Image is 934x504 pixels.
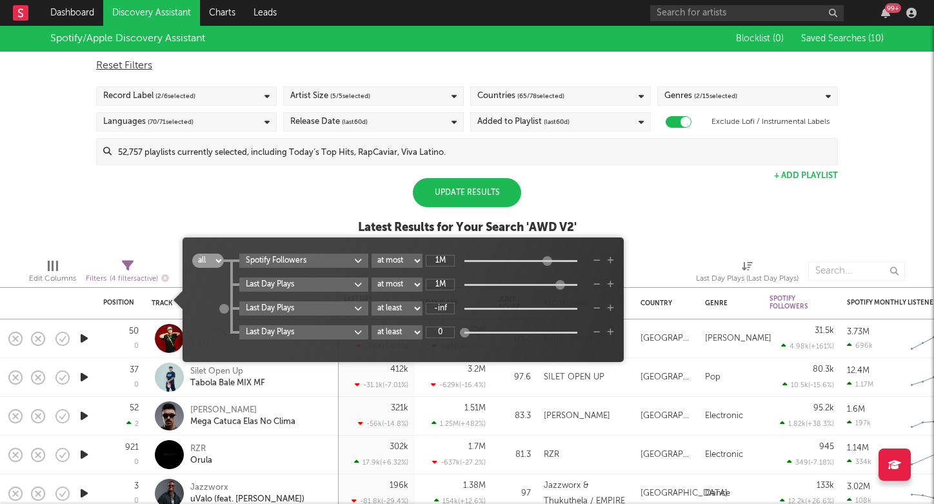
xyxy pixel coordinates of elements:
div: RZR [190,443,212,455]
div: 945 [819,443,834,451]
div: Latest Results for Your Search ' AWD V2 ' [358,220,577,236]
div: 1.25M ( +482 % ) [432,419,486,428]
span: ( 10 ) [868,34,884,43]
a: RZROrula [190,443,212,467]
div: [GEOGRAPHIC_DATA] [641,331,692,347]
div: Spotify/Apple Discovery Assistant [50,31,205,46]
div: 97 [499,486,531,501]
span: ( 0 ) [773,34,784,43]
span: ( 5 / 5 selected) [330,88,370,104]
div: Filters [86,271,169,287]
div: 3.02M [847,483,870,491]
div: 2 [126,419,139,428]
span: ( 2 / 15 selected) [694,88,737,104]
div: Position [103,299,134,307]
div: Record Label [103,88,195,104]
div: 1.51M [464,404,486,412]
div: 334k [847,458,871,466]
div: Spotify Followers [770,295,815,310]
div: Languages [103,114,194,130]
div: 921 [125,443,139,452]
div: 81.3 [499,447,531,463]
div: 1.17M [847,380,873,388]
div: Country [641,299,686,307]
div: 83.3 [499,408,531,424]
div: 31.5k [815,327,834,335]
span: Blocklist [736,34,784,43]
span: ( 65 / 78 selected) [517,88,564,104]
div: Last Day Plays (Last Day Plays) [696,271,799,287]
div: Electronic [705,408,743,424]
div: 196k [390,481,408,490]
span: (last 60 d) [544,114,570,130]
button: Saved Searches (10) [797,34,884,44]
div: -629k ( -16.4 % ) [431,381,486,389]
span: ( 70 / 71 selected) [148,114,194,130]
div: RZR [544,447,559,463]
div: SILET OPEN UP [544,370,604,385]
div: [GEOGRAPHIC_DATA] [641,447,692,463]
div: 1.6M [847,405,865,414]
div: 10.5k ( -15.6 % ) [782,381,834,389]
div: 95.2k [813,404,834,412]
div: -637k ( -27.2 % ) [432,458,486,467]
div: 4.98k ( +161 % ) [781,342,834,350]
div: Mega Catuca Elas No Clima [190,416,295,428]
div: Electronic [705,447,743,463]
div: Silet Open Up [190,366,265,378]
a: [PERSON_NAME]Mega Catuca Elas No Clima [190,405,295,428]
div: 349 ( -7.18 % ) [787,458,834,467]
div: 0 [134,343,139,350]
div: 3.2M [468,365,486,374]
span: Saved Searches [801,34,884,43]
div: Genre [705,299,750,307]
div: Release Date [290,114,368,130]
span: ( 2 / 6 selected) [155,88,195,104]
div: Artist Size [290,88,370,104]
div: [PERSON_NAME] [190,405,295,416]
div: [PERSON_NAME] [705,331,771,347]
label: Exclude Lofi / Instrumental Labels [711,114,830,130]
div: -56k ( -14.8 % ) [358,419,408,428]
div: 52 [130,404,139,412]
button: 99+ [881,8,890,18]
div: Filters(4 filters active) [86,255,169,292]
div: [GEOGRAPHIC_DATA] [641,486,728,501]
div: Dance [705,486,730,501]
div: 133k [817,481,834,490]
input: Search... [808,261,905,281]
div: 1.38M [463,481,486,490]
div: Countries [477,88,564,104]
div: 197k [847,419,871,427]
button: + Add Playlist [774,172,838,180]
div: Orula [190,455,212,467]
div: 17.9k ( +6.32 % ) [354,458,408,467]
a: Silet Open UpTabola Bale MIX MF [190,366,265,389]
div: Tabola Bale MIX MF [190,378,265,389]
div: 97.6 [499,370,531,385]
div: Last Day Plays [246,303,354,314]
div: Last Day Plays [246,327,354,338]
div: 1.14M [847,444,869,452]
div: 3 [134,482,139,490]
div: Track [152,299,326,307]
div: Jazzworx [190,482,304,494]
div: 1.82k ( +38.3 % ) [780,419,834,428]
div: Reset Filters [96,58,838,74]
div: Pop [705,370,720,385]
div: Genres [664,88,737,104]
span: ( 4 filters active) [110,276,158,283]
div: 12.4M [847,367,869,375]
div: Edit Columns [29,255,76,292]
div: 3.73M [847,328,869,336]
span: (last 60 d) [342,114,368,130]
div: 99 + [885,3,901,13]
div: 37 [130,366,139,374]
div: 1.7M [468,443,486,451]
div: Edit Columns [29,271,76,287]
div: [GEOGRAPHIC_DATA] [641,408,692,424]
div: -31.1k ( -7.01 % ) [355,381,408,389]
input: Search for artists [650,5,844,21]
div: Last Day Plays [246,279,354,290]
input: 52,757 playlists currently selected, including Today’s Top Hits, RapCaviar, Viva Latino. [112,139,837,165]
